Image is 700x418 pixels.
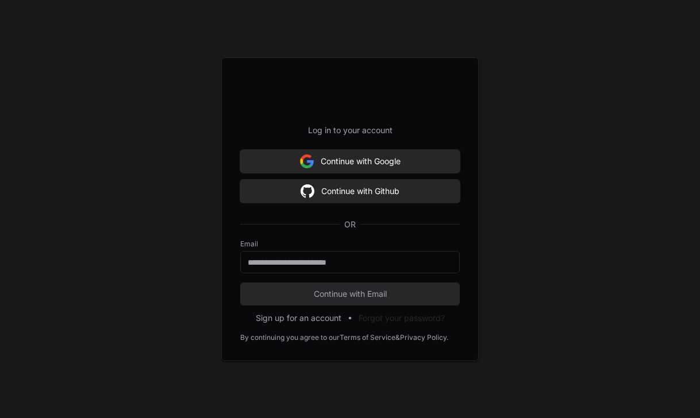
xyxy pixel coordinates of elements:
[240,150,460,173] button: Continue with Google
[240,333,340,342] div: By continuing you agree to our
[300,150,314,173] img: Sign in with google
[240,239,460,249] label: Email
[395,333,400,342] div: &
[240,125,460,136] p: Log in to your account
[240,180,460,203] button: Continue with Github
[400,333,448,342] a: Privacy Policy.
[359,312,445,324] button: Forgot your password?
[240,288,460,300] span: Continue with Email
[340,333,395,342] a: Terms of Service
[240,282,460,305] button: Continue with Email
[340,219,360,230] span: OR
[256,312,341,324] button: Sign up for an account
[301,180,314,203] img: Sign in with google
